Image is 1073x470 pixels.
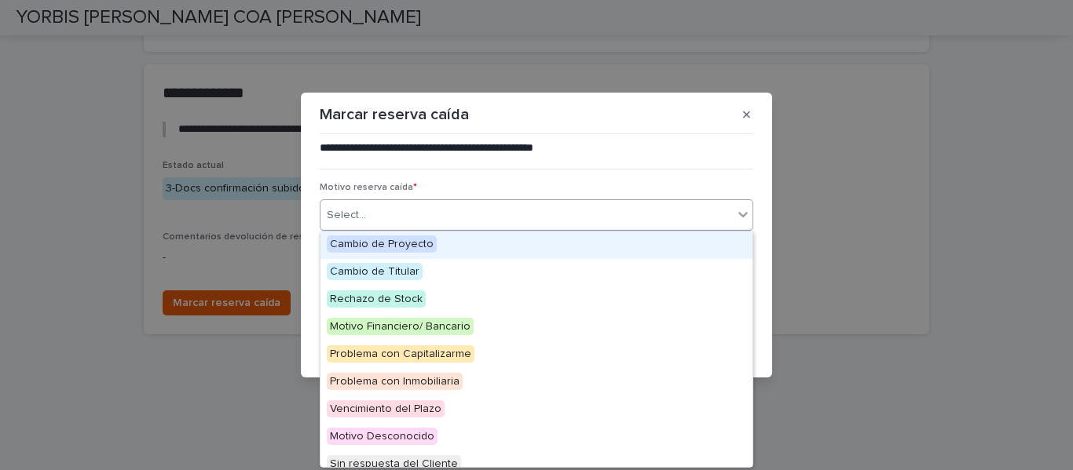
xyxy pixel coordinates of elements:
span: Rechazo de Stock [327,290,426,308]
div: Motivo Financiero/ Bancario [320,314,753,341]
div: Cambio de Titular [320,259,753,286]
span: Problema con Capitalizarme [327,345,474,363]
div: Problema con Inmobiliaria [320,369,753,396]
span: Cambio de Titular [327,263,423,280]
span: Problema con Inmobiliaria [327,373,463,390]
div: Rechazo de Stock [320,286,753,314]
span: Cambio de Proyecto [327,235,437,253]
p: Marcar reserva caída [320,105,469,124]
span: Motivo Desconocido [327,428,438,445]
span: Motivo Financiero/ Bancario [327,318,474,335]
span: Vencimiento del Plazo [327,400,445,417]
div: Select... [327,207,366,224]
div: Vencimiento del Plazo [320,396,753,424]
span: Motivo reserva caída [320,183,417,192]
div: Motivo Desconocido [320,424,753,451]
div: Problema con Capitalizarme [320,341,753,369]
div: Cambio de Proyecto [320,231,753,259]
